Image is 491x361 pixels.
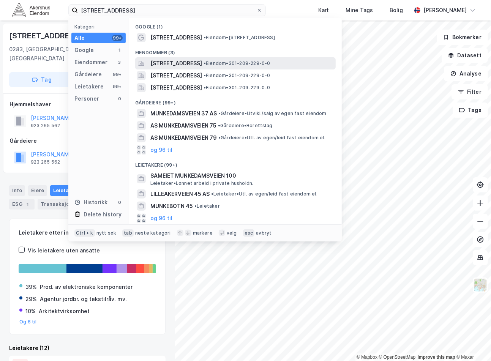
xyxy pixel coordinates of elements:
div: Mine Tags [346,6,373,15]
img: Z [473,278,488,292]
div: 0283, [GEOGRAPHIC_DATA], [GEOGRAPHIC_DATA] [9,45,108,63]
span: Leietaker [194,203,220,209]
div: 1 [117,47,123,53]
div: Vis leietakere uten ansatte [28,246,100,255]
div: ESG [9,199,35,210]
span: Leietaker • Utl. av egen/leid fast eiendom el. [211,191,317,197]
span: • [211,191,213,197]
div: markere [193,230,213,236]
div: 99+ [112,84,123,90]
span: • [204,73,206,78]
span: • [204,35,206,40]
div: Alle [74,33,85,43]
div: Agentur jordbr. og tekstilråv. mv. [40,295,127,304]
span: SAMEIET MUNKEDAMSVEIEN 100 [150,171,333,180]
span: Leietaker • Lønnet arbeid i private husholdn. [150,180,254,186]
span: • [194,203,197,209]
div: 29% [25,295,37,304]
span: • [218,135,221,140]
div: velg [227,230,237,236]
div: Transaksjoner [38,199,90,210]
span: Gårdeiere • Borettslag [218,123,272,129]
span: LILLEAKERVEIEN 45 AS [150,189,210,199]
div: 39% [25,282,37,292]
div: Kategori [74,24,126,30]
div: tab [122,229,134,237]
span: MUNKEDAMSVEIEN 37 AS [150,109,217,118]
div: Historikk [74,198,107,207]
button: Og 6 til [19,319,37,325]
button: Bokmerker [437,30,488,45]
div: Google [74,46,94,55]
div: Bolig [390,6,403,15]
div: Eiere [28,185,47,196]
button: og 96 til [150,145,172,154]
div: 10% [25,307,36,316]
span: [STREET_ADDRESS] [150,33,202,42]
span: Eiendom • 301-209-229-0-0 [204,60,270,66]
span: • [204,85,206,90]
div: nytt søk [96,230,117,236]
button: Analyse [444,66,488,81]
div: 0 [117,199,123,205]
span: AS MUNKEDAMSVEIEN 75 [150,121,216,130]
div: 1 [24,200,32,208]
span: Eiendom • [STREET_ADDRESS] [204,35,275,41]
div: Info [9,185,25,196]
div: [STREET_ADDRESS] [9,30,84,42]
span: AS MUNKEDAMSVEIEN 79 [150,133,217,142]
div: Gårdeiere [9,136,165,145]
button: Tags [453,102,488,118]
span: • [204,60,206,66]
div: Leietakere (99+) [129,156,342,170]
div: Leietakere (12) [9,344,166,353]
div: Hjemmelshaver [9,100,165,109]
div: Arkitektvirksomhet [39,307,90,316]
a: Improve this map [418,355,455,360]
div: Leietakere etter industri [19,228,156,237]
div: [PERSON_NAME] [423,6,467,15]
div: neste kategori [135,230,171,236]
div: 99+ [112,71,123,77]
span: • [218,110,221,116]
div: Leietakere [50,185,92,196]
div: avbryt [256,230,272,236]
div: esc [243,229,255,237]
div: 3 [117,59,123,65]
button: Datasett [442,48,488,63]
div: Eiendommer (3) [129,44,342,57]
div: Delete history [84,210,122,219]
div: Gårdeiere [74,70,102,79]
div: Eiendommer [74,58,107,67]
span: [STREET_ADDRESS] [150,71,202,80]
span: Gårdeiere • Utl. av egen/leid fast eiendom el. [218,135,325,141]
a: OpenStreetMap [379,355,416,360]
span: [STREET_ADDRESS] [150,59,202,68]
span: [STREET_ADDRESS] [150,83,202,92]
input: Søk på adresse, matrikkel, gårdeiere, leietakere eller personer [78,5,256,16]
a: Mapbox [357,355,377,360]
button: Tag [9,72,74,87]
div: 0 [117,96,123,102]
img: akershus-eiendom-logo.9091f326c980b4bce74ccdd9f866810c.svg [12,3,50,17]
div: Ctrl + k [74,229,95,237]
button: og 96 til [150,214,172,223]
span: • [218,123,220,128]
div: Gårdeiere (99+) [129,94,342,107]
div: 923 265 562 [31,123,60,129]
iframe: Chat Widget [453,325,491,361]
div: Kart [318,6,329,15]
div: 923 265 562 [31,159,60,165]
span: Eiendom • 301-209-229-0-0 [204,85,270,91]
div: Kontrollprogram for chat [453,325,491,361]
button: Filter [452,84,488,99]
span: Gårdeiere • Utvikl./salg av egen fast eiendom [218,110,327,117]
div: 99+ [112,35,123,41]
div: Prod. av elektroniske komponenter [40,282,133,292]
div: Personer [74,94,99,103]
span: MUNKEBOTN 45 [150,202,193,211]
span: Eiendom • 301-209-229-0-0 [204,73,270,79]
div: Leietakere [74,82,104,91]
div: Google (1) [129,18,342,32]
